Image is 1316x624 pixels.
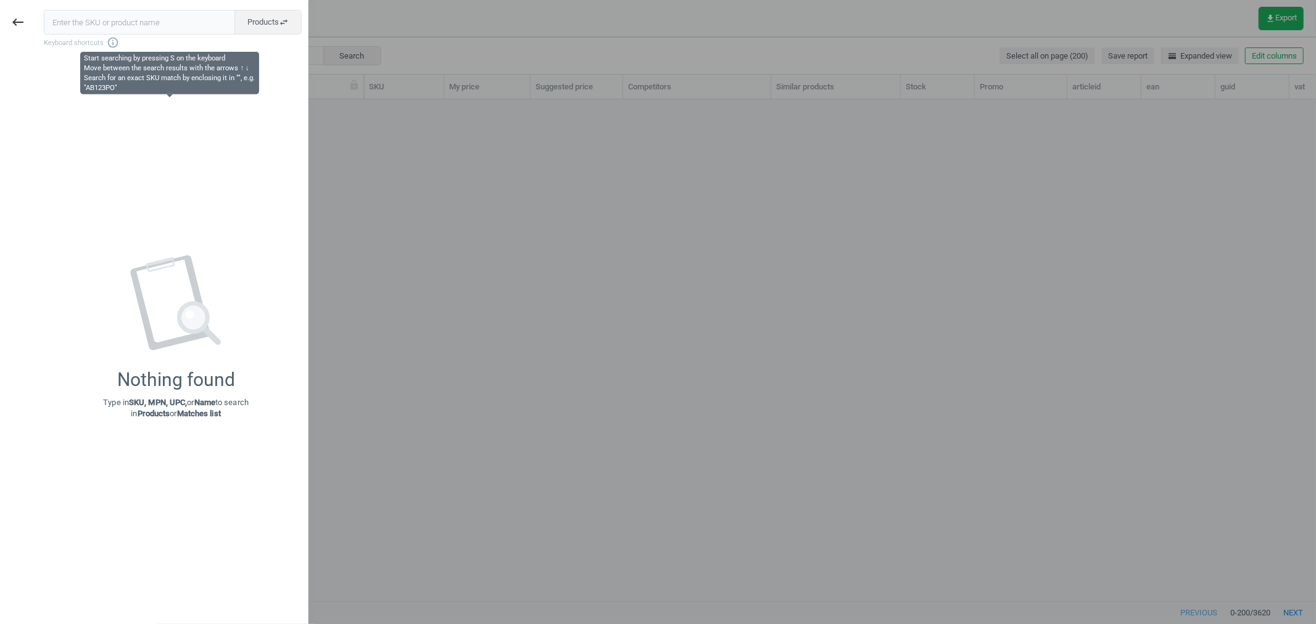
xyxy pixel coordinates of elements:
[279,17,289,27] i: swap_horiz
[117,369,235,391] div: Nothing found
[177,409,221,418] strong: Matches list
[10,15,25,30] i: keyboard_backspace
[85,54,255,92] div: Start searching by pressing S on the keyboard Move between the search results with the arrows ↑ ↓...
[129,398,187,407] strong: SKU, MPN, UPC,
[44,10,235,35] input: Enter the SKU or product name
[138,409,170,418] strong: Products
[194,398,215,407] strong: Name
[247,17,289,28] span: Products
[44,36,302,49] span: Keyboard shortcuts
[107,36,119,49] i: info_outline
[103,397,249,419] p: Type in or to search in or
[234,10,302,35] button: Productsswap_horiz
[4,8,32,37] button: keyboard_backspace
